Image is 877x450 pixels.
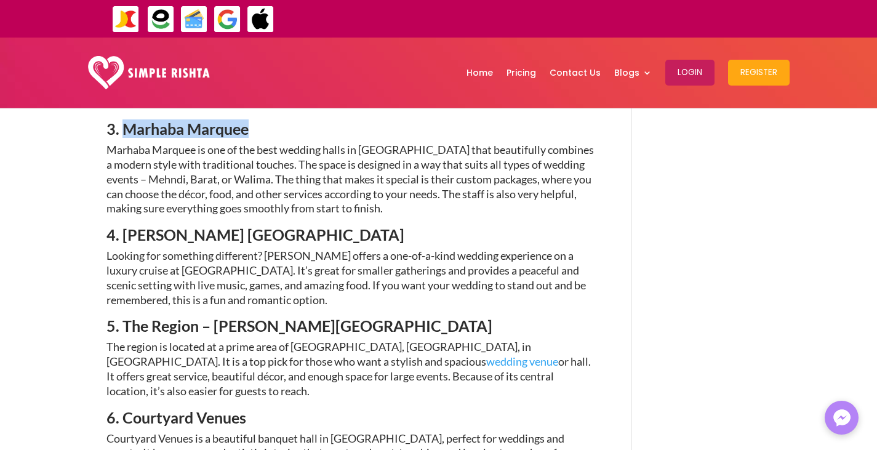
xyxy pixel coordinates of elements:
[214,6,241,33] img: GooglePay-icon
[106,143,594,215] span: Marhaba Marquee is one of the best wedding halls in [GEOGRAPHIC_DATA] that beautifully combines a...
[180,6,208,33] img: Credit Cards
[665,60,715,86] button: Login
[830,406,854,430] img: Messenger
[106,119,249,138] span: 3. Marhaba Marquee
[106,408,246,427] span: 6. Courtyard Venues
[106,340,531,368] span: The region is located at a prime area of [GEOGRAPHIC_DATA], [GEOGRAPHIC_DATA], in [GEOGRAPHIC_DAT...
[614,41,652,105] a: Blogs
[507,41,536,105] a: Pricing
[106,249,586,306] span: Looking for something different? [PERSON_NAME] offers a one-of-a-kind wedding experience on a lux...
[106,355,591,398] span: or hall. It offers great service, beautiful décor, and enough space for large events. Because of ...
[728,41,790,105] a: Register
[467,41,493,105] a: Home
[106,316,492,335] span: 5. The Region – [PERSON_NAME][GEOGRAPHIC_DATA]
[486,355,558,368] a: wedding venue
[665,41,715,105] a: Login
[106,225,404,244] span: 4. [PERSON_NAME] [GEOGRAPHIC_DATA]
[550,41,601,105] a: Contact Us
[728,60,790,86] button: Register
[247,6,274,33] img: ApplePay-icon
[112,6,140,33] img: JazzCash-icon
[147,6,175,33] img: EasyPaisa-icon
